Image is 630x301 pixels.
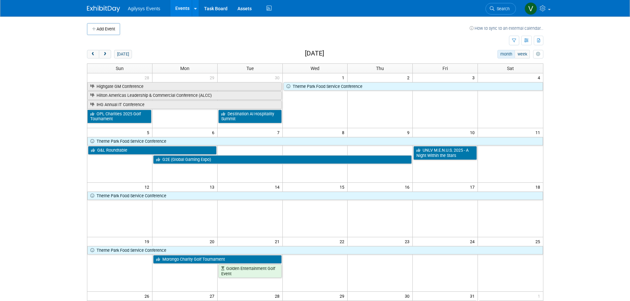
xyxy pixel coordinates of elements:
button: [DATE] [114,50,132,58]
span: 12 [144,183,152,191]
a: Golden Entertainment Golf Event [218,264,282,278]
a: UNLV M.E.N.U.S. 2025 - A Night Within the Stars [413,146,477,160]
a: IHG Annual IT Conference [87,100,282,109]
span: 30 [404,292,412,300]
span: Fri [442,66,448,71]
a: Destination AI Hospitality Summit [218,110,282,123]
i: Personalize Calendar [536,52,540,56]
button: myCustomButton [533,50,543,58]
span: 13 [209,183,217,191]
a: Hilton Americas Leadership & Commercial Conference (ALCC) [87,91,282,100]
span: 28 [144,73,152,82]
span: Search [494,6,510,11]
span: 27 [209,292,217,300]
span: 18 [535,183,543,191]
h2: [DATE] [305,50,324,57]
a: Theme Park Food Service Conference [87,192,543,200]
span: 6 [211,128,217,136]
a: Theme Park Food Service Conference [87,137,543,146]
span: 26 [144,292,152,300]
a: Morongo Charity Golf Tournament [153,255,282,264]
span: 5 [146,128,152,136]
span: 9 [406,128,412,136]
button: prev [87,50,99,58]
span: 3 [472,73,478,82]
span: 23 [404,237,412,245]
span: Thu [376,66,384,71]
a: G2E (Global Gaming Expo) [153,155,412,164]
span: Tue [246,66,254,71]
span: 30 [274,73,282,82]
span: 1 [341,73,347,82]
span: 7 [276,128,282,136]
span: 11 [535,128,543,136]
span: 19 [144,237,152,245]
span: 22 [339,237,347,245]
a: Search [485,3,516,15]
button: week [515,50,530,58]
button: month [497,50,515,58]
span: 31 [469,292,478,300]
span: 17 [469,183,478,191]
span: 14 [274,183,282,191]
button: next [99,50,111,58]
a: Theme Park Food Service Conference [87,246,543,255]
span: Agilysys Events [128,6,160,11]
span: 15 [339,183,347,191]
span: 8 [341,128,347,136]
span: 25 [535,237,543,245]
span: 2 [406,73,412,82]
span: 28 [274,292,282,300]
span: Wed [311,66,319,71]
span: Mon [180,66,189,71]
span: 24 [469,237,478,245]
span: Sun [116,66,124,71]
button: Add Event [87,23,120,35]
span: 1 [537,292,543,300]
span: 29 [339,292,347,300]
img: Vaitiare Munoz [525,2,537,15]
span: 4 [537,73,543,82]
span: 29 [209,73,217,82]
span: 16 [404,183,412,191]
span: Sat [507,66,514,71]
span: 20 [209,237,217,245]
a: Theme Park Food Service Conference [283,82,543,91]
a: Highgate GM Conference [87,82,282,91]
a: OPL Charities 2025 Golf Tournament [87,110,151,123]
span: 21 [274,237,282,245]
a: G&L Roundtable [88,146,217,155]
img: ExhibitDay [87,6,120,12]
a: How to sync to an external calendar... [470,26,543,31]
span: 10 [469,128,478,136]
